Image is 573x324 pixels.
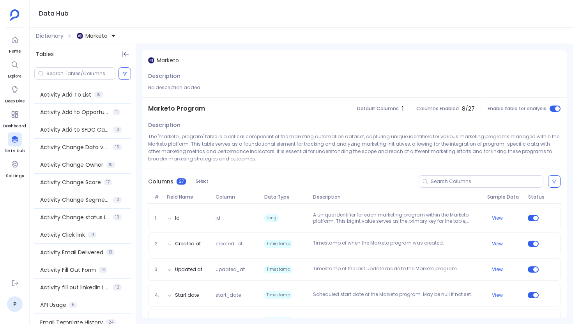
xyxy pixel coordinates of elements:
[106,162,115,168] span: 10
[88,232,96,238] span: 14
[310,194,485,200] span: Description
[10,9,19,21] img: petavue logo
[212,266,261,273] span: updated_at
[113,214,122,220] span: 10
[69,302,77,308] span: 5
[212,194,261,200] span: Column
[175,266,202,273] button: Updated at
[212,215,261,221] span: id
[40,231,85,239] span: Activity Click link
[40,91,91,99] span: Activity Add To List
[152,266,164,273] span: 3.
[5,98,25,104] span: Deep Dive
[46,70,115,77] input: Search Tables/Columns
[8,33,22,55] a: Home
[431,178,543,185] input: Search Columns
[151,194,163,200] span: #
[261,194,310,200] span: Data Type
[3,123,26,129] span: Dashboard
[148,57,154,63] img: marketo.svg
[157,56,179,64] span: Marketo
[5,83,25,104] a: Deep Dive
[175,292,199,298] button: Start date
[113,197,122,203] span: 10
[85,32,108,40] span: Marketo
[39,8,69,19] h1: Data Hub
[40,108,110,116] span: Activity Add to Opportunity
[99,267,107,273] span: 13
[484,194,525,200] span: Sample Data
[8,58,22,79] a: Explore
[120,49,131,60] button: Hide Tables
[7,296,23,312] a: P
[6,173,24,179] span: Settings
[40,178,101,186] span: Activity Change Score
[492,241,503,247] button: View
[310,212,484,224] p: A unique identifier for each marketing program within the Marketo platform. This bigint value ser...
[113,127,122,133] span: 10
[191,176,213,187] button: Select
[75,30,118,42] button: Marketo
[40,161,103,169] span: Activity Change Owner
[8,73,22,79] span: Explore
[264,291,292,299] span: Timestamp
[113,144,122,150] span: 15
[148,104,205,113] span: Marketo Program
[148,178,173,185] span: Columns
[5,148,25,154] span: Data Hub
[264,214,279,222] span: Long
[30,44,136,64] div: Tables
[492,292,503,298] button: View
[40,213,110,221] span: Activity Change status in SFDC Campaign
[212,241,261,247] span: created_at
[310,240,484,248] p: Timestamp of when the Marketo program was created.
[40,143,110,151] span: Activity Change Data value
[40,266,96,274] span: Activity Fill Out Form
[525,194,541,200] span: Status
[113,109,120,115] span: 11
[175,215,180,221] button: Id
[177,178,186,185] span: 27
[148,72,180,80] span: Description
[40,248,103,256] span: Activity Email Delivered
[310,291,484,299] p: Scheduled start date of the Marketo program. May be null if not set.
[148,133,561,162] p: The 'marketo_program' table is a critical component of the marketing automation dataset, capturin...
[94,92,103,98] span: 10
[264,266,292,273] span: Timestamp
[462,105,475,113] span: 8 / 27
[40,196,110,204] span: Activity Change Segment
[357,106,399,112] span: Default Columns
[40,283,110,291] span: Activity fill out linkedin Led Gen Form
[402,105,403,113] span: 1
[164,194,212,200] span: Field Name
[416,106,459,112] span: Columns Enabled
[148,121,180,129] span: Description
[264,240,292,248] span: Timestamp
[8,48,22,55] span: Home
[152,215,164,221] span: 1.
[152,292,164,298] span: 4.
[175,241,201,247] button: Created at
[492,215,503,221] button: View
[40,301,66,309] span: API Usage
[212,292,261,298] span: start_date
[3,107,26,129] a: Dashboard
[152,241,164,247] span: 2.
[492,266,503,273] button: View
[113,284,122,291] span: 12
[6,157,24,179] a: Settings
[148,84,561,91] p: No description added.
[104,179,112,185] span: 17
[40,126,110,134] span: Activity Add to SFDC Campaign
[106,249,115,255] span: 13
[310,266,484,273] p: Timestamp of the last update made to the Marketo program.
[36,32,64,40] span: Dictionary
[77,33,83,39] img: marketo.svg
[5,132,25,154] a: Data Hub
[488,106,546,112] span: Enable table for analysis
